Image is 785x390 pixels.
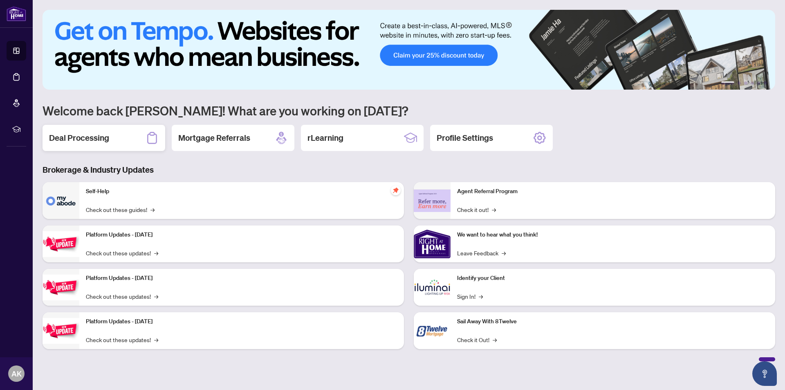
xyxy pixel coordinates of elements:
[86,335,158,344] a: Check out these updates!→
[414,269,451,306] img: Identify your Client
[744,81,747,85] button: 3
[43,231,79,257] img: Platform Updates - July 21, 2025
[479,292,483,301] span: →
[86,230,397,239] p: Platform Updates - [DATE]
[154,335,158,344] span: →
[43,318,79,344] img: Platform Updates - June 23, 2025
[457,187,769,196] p: Agent Referral Program
[414,225,451,262] img: We want to hear what you think!
[43,103,775,118] h1: Welcome back [PERSON_NAME]! What are you working on [DATE]?
[49,132,109,144] h2: Deal Processing
[457,317,769,326] p: Sail Away With 8Twelve
[307,132,343,144] h2: rLearning
[7,6,26,21] img: logo
[457,292,483,301] a: Sign In!→
[86,274,397,283] p: Platform Updates - [DATE]
[502,248,506,257] span: →
[738,81,741,85] button: 2
[457,335,497,344] a: Check it Out!→
[457,274,769,283] p: Identify your Client
[414,312,451,349] img: Sail Away With 8Twelve
[457,230,769,239] p: We want to hear what you think!
[86,248,158,257] a: Check out these updates!→
[154,292,158,301] span: →
[43,164,775,176] h3: Brokerage & Industry Updates
[43,275,79,300] img: Platform Updates - July 8, 2025
[150,205,155,214] span: →
[757,81,760,85] button: 5
[752,361,777,386] button: Open asap
[86,292,158,301] a: Check out these updates!→
[751,81,754,85] button: 4
[414,189,451,212] img: Agent Referral Program
[86,205,155,214] a: Check out these guides!→
[178,132,250,144] h2: Mortgage Referrals
[764,81,767,85] button: 6
[43,10,775,90] img: Slide 0
[721,81,734,85] button: 1
[437,132,493,144] h2: Profile Settings
[457,248,506,257] a: Leave Feedback→
[391,185,401,195] span: pushpin
[86,317,397,326] p: Platform Updates - [DATE]
[86,187,397,196] p: Self-Help
[457,205,496,214] a: Check it out!→
[11,368,22,379] span: AK
[493,335,497,344] span: →
[43,182,79,219] img: Self-Help
[154,248,158,257] span: →
[492,205,496,214] span: →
